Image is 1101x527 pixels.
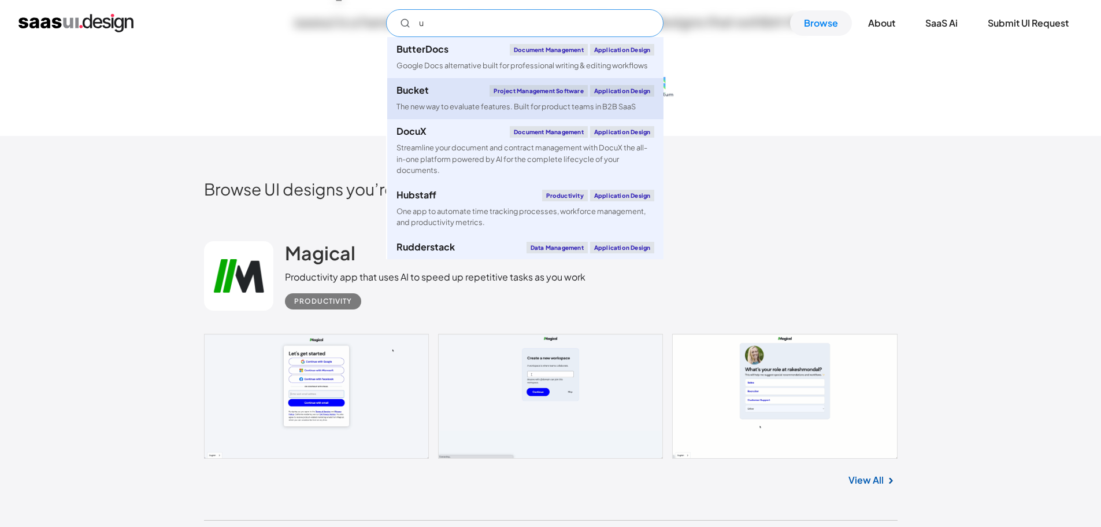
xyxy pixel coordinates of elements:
[510,44,588,56] div: Document Management
[285,270,585,284] div: Productivity app that uses AI to speed up repetitive tasks as you work
[285,241,355,270] a: Magical
[396,101,636,112] div: The new way to evaluate features. Built for product teams in B2B SaaS
[204,179,898,199] h2: Browse UI designs you’re looking for
[848,473,884,487] a: View All
[376,47,726,108] img: text, icon, saas logo
[386,9,663,37] input: Search UI designs you're looking for...
[396,127,427,136] div: DocuX
[387,183,663,235] a: HubstaffProductivityApplication DesignOne app to automate time tracking processes, workforce mana...
[590,242,655,253] div: Application Design
[590,126,655,138] div: Application Design
[387,37,663,78] a: ButterDocsDocument ManagementApplication DesignGoogle Docs alternative built for professional wri...
[396,190,436,200] div: Hubstaff
[396,206,654,228] div: One app to automate time tracking processes, workforce management, and productivity metrics.
[387,235,663,276] a: RudderstackData ManagementApplication DesignStreamline customer data management with ease, flexib...
[386,9,663,37] form: Email Form
[396,45,448,54] div: ButterDocs
[294,294,352,308] div: Productivity
[911,10,972,36] a: SaaS Ai
[510,126,588,138] div: Document Management
[542,190,587,201] div: Productivity
[396,86,429,95] div: Bucket
[18,14,134,32] a: home
[527,242,588,253] div: Data Management
[285,241,355,264] h2: Magical
[490,85,587,97] div: Project Management Software
[590,190,655,201] div: Application Design
[396,60,648,71] div: Google Docs alternative built for professional writing & editing workflows
[590,85,655,97] div: Application Design
[396,142,654,176] div: Streamline your document and contract management with DocuX the all-in-one platform powered by AI...
[854,10,909,36] a: About
[387,78,663,119] a: BucketProject Management SoftwareApplication DesignThe new way to evaluate features. Built for pr...
[387,119,663,183] a: DocuXDocument ManagementApplication DesignStreamline your document and contract management with D...
[396,258,650,269] div: Streamline customer data management with ease, flexibility, and security.
[590,44,655,56] div: Application Design
[974,10,1083,36] a: Submit UI Request
[790,10,852,36] a: Browse
[396,242,455,252] div: Rudderstack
